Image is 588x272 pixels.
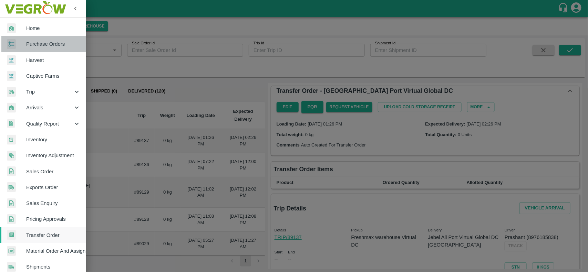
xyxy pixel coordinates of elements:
[7,182,16,192] img: shipments
[7,262,16,272] img: shipments
[7,87,16,97] img: delivery
[26,184,81,191] span: Exports Order
[7,39,16,49] img: reciept
[26,231,81,239] span: Transfer Order
[7,246,16,256] img: centralMaterial
[26,56,81,64] span: Harvest
[7,198,16,208] img: sales
[7,214,16,224] img: sales
[26,168,81,175] span: Sales Order
[26,199,81,207] span: Sales Enquiry
[26,120,73,128] span: Quality Report
[26,136,81,143] span: Inventory
[7,103,16,113] img: whArrival
[7,23,16,33] img: whArrival
[26,104,73,111] span: Arrivals
[26,88,73,96] span: Trip
[7,151,16,161] img: inventory
[7,230,16,240] img: whTransfer
[26,24,81,32] span: Home
[26,263,81,271] span: Shipments
[26,152,81,159] span: Inventory Adjustment
[7,71,16,81] img: harvest
[26,72,81,80] span: Captive Farms
[26,247,81,255] span: Material Order And Assignment
[26,40,81,48] span: Purchase Orders
[7,55,16,65] img: harvest
[7,166,16,176] img: sales
[7,135,16,145] img: whInventory
[26,215,81,223] span: Pricing Approvals
[7,119,15,128] img: qualityReport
